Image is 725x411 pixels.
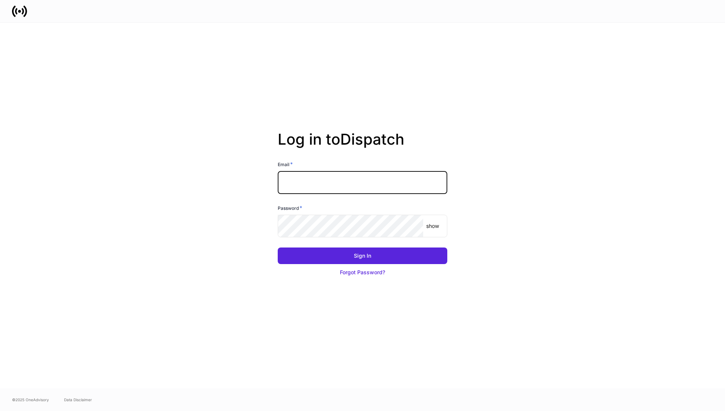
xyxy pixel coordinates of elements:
button: Forgot Password? [278,264,447,281]
div: Forgot Password? [340,269,385,276]
p: show [426,222,439,230]
h2: Log in to Dispatch [278,130,447,160]
h6: Password [278,204,302,212]
div: Sign In [354,252,371,260]
h6: Email [278,160,293,168]
button: Sign In [278,248,447,264]
span: © 2025 OneAdvisory [12,397,49,403]
a: Data Disclaimer [64,397,92,403]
